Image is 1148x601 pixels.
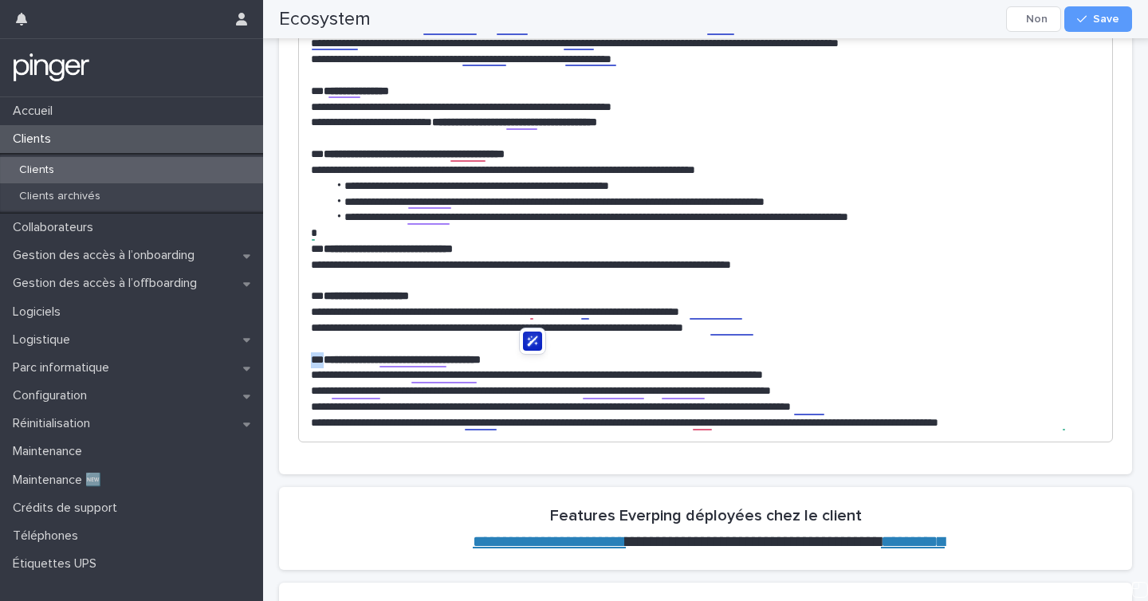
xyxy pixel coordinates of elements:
[279,8,371,31] h2: Ecosystem
[6,360,122,375] p: Parc informatique
[6,556,109,572] p: Étiquettes UPS
[6,163,67,177] p: Clients
[6,501,130,516] p: Crédits de support
[6,416,103,431] p: Réinitialisation
[6,304,73,320] p: Logiciels
[1064,6,1132,32] button: Save
[550,506,862,525] h2: Features Everping déployées chez le client
[6,473,114,488] p: Maintenance 🆕
[13,52,90,84] img: mTgBEunGTSyRkCgitkcU
[6,276,210,291] p: Gestion des accès à l’offboarding
[6,332,83,348] p: Logistique
[6,388,100,403] p: Configuration
[6,104,65,119] p: Accueil
[6,248,207,263] p: Gestion des accès à l’onboarding
[6,444,95,459] p: Maintenance
[6,190,113,203] p: Clients archivés
[1093,14,1119,25] span: Save
[6,220,106,235] p: Collaborateurs
[6,132,64,147] p: Clients
[6,528,91,544] p: Téléphones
